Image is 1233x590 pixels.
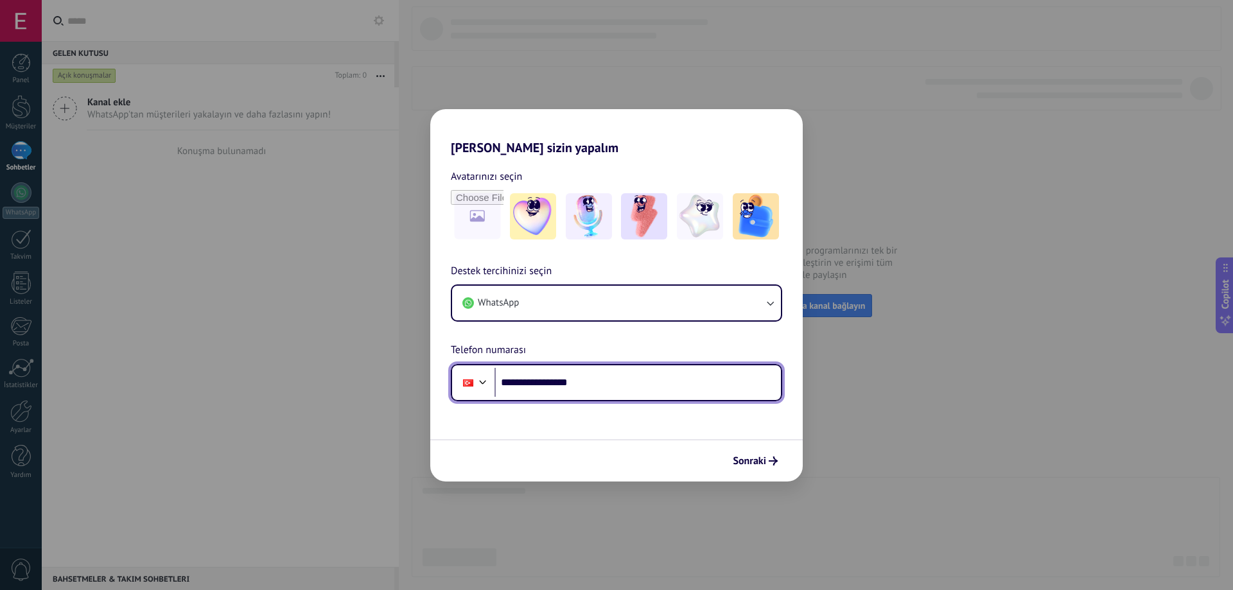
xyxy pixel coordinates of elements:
span: Telefon numarası [451,342,526,359]
span: Sonraki [733,456,766,465]
div: Turkey: + 90 [456,369,480,396]
button: WhatsApp [452,286,781,320]
img: -5.jpeg [733,193,779,239]
h2: [PERSON_NAME] sizin yapalım [430,109,803,155]
span: Destek tercihinizi seçin [451,263,552,280]
img: -1.jpeg [510,193,556,239]
img: -2.jpeg [566,193,612,239]
button: Sonraki [727,450,783,472]
img: -3.jpeg [621,193,667,239]
span: Avatarınızı seçin [451,168,522,185]
img: -4.jpeg [677,193,723,239]
span: WhatsApp [478,297,519,309]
